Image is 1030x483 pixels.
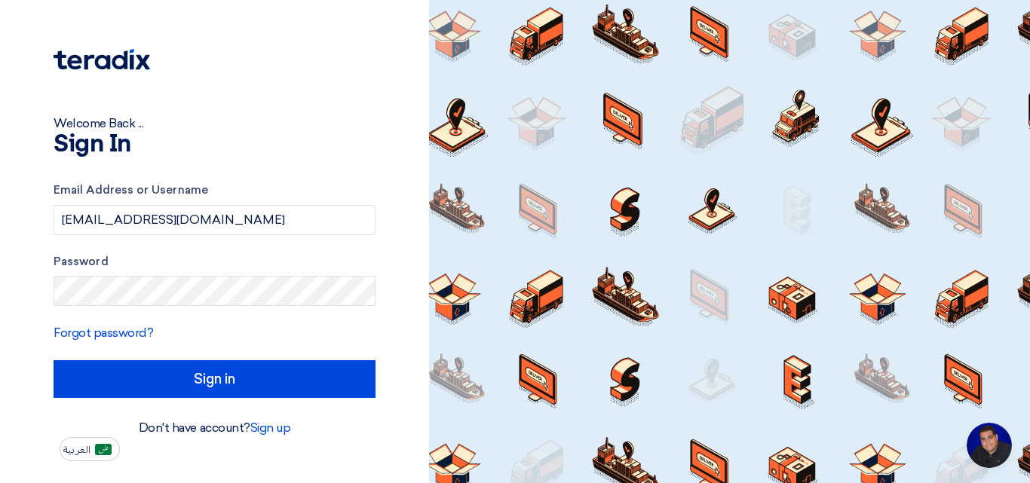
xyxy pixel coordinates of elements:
[95,444,112,455] img: ar-AR.png
[250,420,291,435] a: Sign up
[967,423,1012,468] div: Open chat
[54,115,376,133] div: Welcome Back ...
[63,445,90,455] span: العربية
[54,419,376,437] div: Don't have account?
[54,326,153,340] a: Forgot password?
[54,360,376,398] input: Sign in
[54,133,376,157] h1: Sign In
[54,205,376,235] input: Enter your business email or username
[54,182,376,199] label: Email Address or Username
[54,253,376,271] label: Password
[54,49,150,70] img: Teradix logo
[60,437,120,461] button: العربية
